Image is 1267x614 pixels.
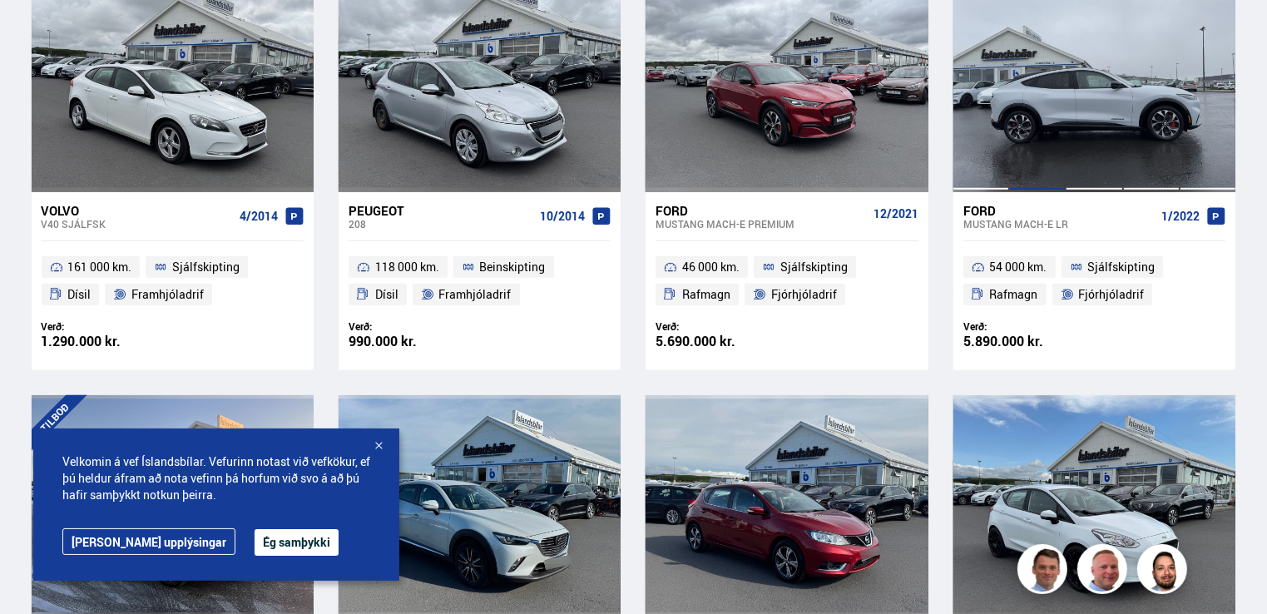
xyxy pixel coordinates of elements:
[963,218,1155,230] div: Mustang Mach-e LR
[42,320,173,333] div: Verð:
[339,192,621,370] a: Peugeot 208 10/2014 118 000 km. Beinskipting Dísil Framhjóladrif Verð: 990.000 kr.
[1161,210,1200,223] span: 1/2022
[963,334,1095,349] div: 5.890.000 kr.
[1087,257,1155,277] span: Sjálfskipting
[42,218,233,230] div: V40 SJÁLFSK
[1080,547,1130,597] img: siFngHWaQ9KaOqBr.png
[67,257,131,277] span: 161 000 km.
[240,210,278,223] span: 4/2014
[1140,547,1190,597] img: nhp88E3Fdnt1Opn2.png
[67,285,91,305] span: Dísil
[656,218,866,230] div: Mustang Mach-e PREMIUM
[540,210,585,223] span: 10/2014
[62,453,370,503] span: Velkomin á vef Íslandsbílar. Vefurinn notast við vefkökur, ef þú heldur áfram að nota vefinn þá h...
[656,334,787,349] div: 5.690.000 kr.
[439,285,512,305] span: Framhjóladrif
[172,257,240,277] span: Sjálfskipting
[480,257,546,277] span: Beinskipting
[990,257,1047,277] span: 54 000 km.
[990,285,1038,305] span: Rafmagn
[682,257,740,277] span: 46 000 km.
[963,320,1095,333] div: Verð:
[656,203,866,218] div: Ford
[349,218,533,230] div: 208
[13,7,63,57] button: Open LiveChat chat widget
[42,334,173,349] div: 1.290.000 kr.
[656,320,787,333] div: Verð:
[62,528,235,555] a: [PERSON_NAME] upplýsingar
[771,285,837,305] span: Fjórhjóladrif
[131,285,204,305] span: Framhjóladrif
[953,192,1235,370] a: Ford Mustang Mach-e LR 1/2022 54 000 km. Sjálfskipting Rafmagn Fjórhjóladrif Verð: 5.890.000 kr.
[375,285,398,305] span: Dísil
[375,257,439,277] span: 118 000 km.
[32,192,314,370] a: Volvo V40 SJÁLFSK 4/2014 161 000 km. Sjálfskipting Dísil Framhjóladrif Verð: 1.290.000 kr.
[349,320,480,333] div: Verð:
[1020,547,1070,597] img: FbJEzSuNWCJXmdc-.webp
[780,257,848,277] span: Sjálfskipting
[646,192,928,370] a: Ford Mustang Mach-e PREMIUM 12/2021 46 000 km. Sjálfskipting Rafmagn Fjórhjóladrif Verð: 5.690.00...
[349,203,533,218] div: Peugeot
[349,334,480,349] div: 990.000 kr.
[682,285,730,305] span: Rafmagn
[1078,285,1144,305] span: Fjórhjóladrif
[255,529,339,556] button: Ég samþykki
[42,203,233,218] div: Volvo
[874,207,918,220] span: 12/2021
[963,203,1155,218] div: Ford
